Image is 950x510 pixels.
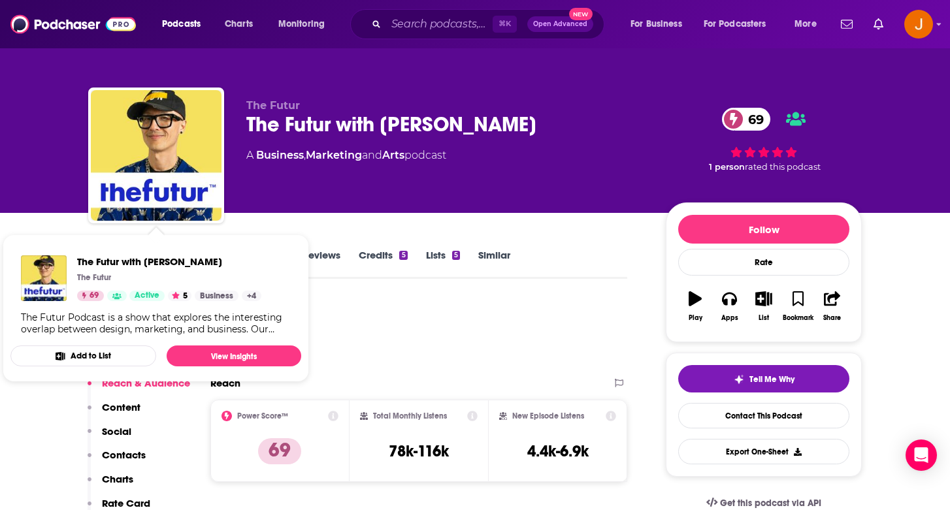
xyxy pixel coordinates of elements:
[389,441,449,461] h3: 78k-116k
[216,14,261,35] a: Charts
[256,149,304,161] a: Business
[512,411,584,421] h2: New Episode Listens
[452,251,460,260] div: 5
[426,249,460,279] a: Lists5
[904,10,933,39] span: Logged in as justine87181
[695,14,785,35] button: open menu
[88,425,131,449] button: Social
[363,9,617,39] div: Search podcasts, credits, & more...
[621,14,698,35] button: open menu
[399,251,407,260] div: 5
[678,215,849,244] button: Follow
[709,162,745,172] span: 1 person
[745,162,821,172] span: rated this podcast
[77,255,261,268] span: The Futur with [PERSON_NAME]
[21,255,67,301] img: The Futur with Chris Do
[794,15,817,33] span: More
[278,15,325,33] span: Monitoring
[304,149,306,161] span: ,
[303,249,340,279] a: Reviews
[735,108,770,131] span: 69
[678,365,849,392] button: tell me why sparkleTell Me Why
[225,15,253,33] span: Charts
[704,15,766,33] span: For Podcasters
[77,291,104,301] a: 69
[102,497,150,509] p: Rate Card
[836,13,858,35] a: Show notifications dropdown
[382,149,404,161] a: Arts
[167,345,301,366] a: View Insights
[88,401,140,425] button: Content
[678,283,712,330] button: Play
[21,311,291,335] div: The Futur Podcast is a show that explores the interesting overlap between design, marketing, and ...
[373,411,447,421] h2: Total Monthly Listens
[129,291,165,301] a: Active
[91,90,221,221] img: The Futur with Chris Do
[386,14,493,35] input: Search podcasts, credits, & more...
[135,289,159,302] span: Active
[195,291,238,301] a: Business
[533,21,587,27] span: Open Advanced
[783,314,813,322] div: Bookmark
[168,291,191,301] button: 5
[749,374,794,385] span: Tell Me Why
[90,289,99,302] span: 69
[478,249,510,279] a: Similar
[823,314,841,322] div: Share
[785,14,833,35] button: open menu
[906,439,937,471] div: Open Intercom Messenger
[678,249,849,276] div: Rate
[88,473,133,497] button: Charts
[631,15,682,33] span: For Business
[359,249,407,279] a: Credits5
[712,283,746,330] button: Apps
[102,473,133,485] p: Charts
[747,283,781,330] button: List
[678,403,849,428] a: Contact This Podcast
[10,345,156,366] button: Add to List
[527,16,593,32] button: Open AdvancedNew
[904,10,933,39] button: Show profile menu
[720,498,821,509] span: Get this podcast via API
[678,439,849,464] button: Export One-Sheet
[666,99,862,180] div: 69 1 personrated this podcast
[102,449,146,461] p: Contacts
[153,14,218,35] button: open menu
[722,108,770,131] a: 69
[77,272,111,283] p: The Futur
[10,12,136,37] img: Podchaser - Follow, Share and Rate Podcasts
[734,374,744,385] img: tell me why sparkle
[162,15,201,33] span: Podcasts
[904,10,933,39] img: User Profile
[527,441,589,461] h3: 4.4k-6.9k
[689,314,702,322] div: Play
[246,148,446,163] div: A podcast
[77,255,261,268] a: The Futur with Chris Do
[258,438,301,464] p: 69
[721,314,738,322] div: Apps
[362,149,382,161] span: and
[306,149,362,161] a: Marketing
[246,99,300,112] span: The Futur
[102,401,140,413] p: Content
[242,291,261,301] a: +4
[759,314,769,322] div: List
[102,425,131,438] p: Social
[781,283,815,330] button: Bookmark
[815,283,849,330] button: Share
[868,13,889,35] a: Show notifications dropdown
[88,449,146,473] button: Contacts
[269,14,342,35] button: open menu
[493,16,517,33] span: ⌘ K
[237,411,288,421] h2: Power Score™
[569,8,593,20] span: New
